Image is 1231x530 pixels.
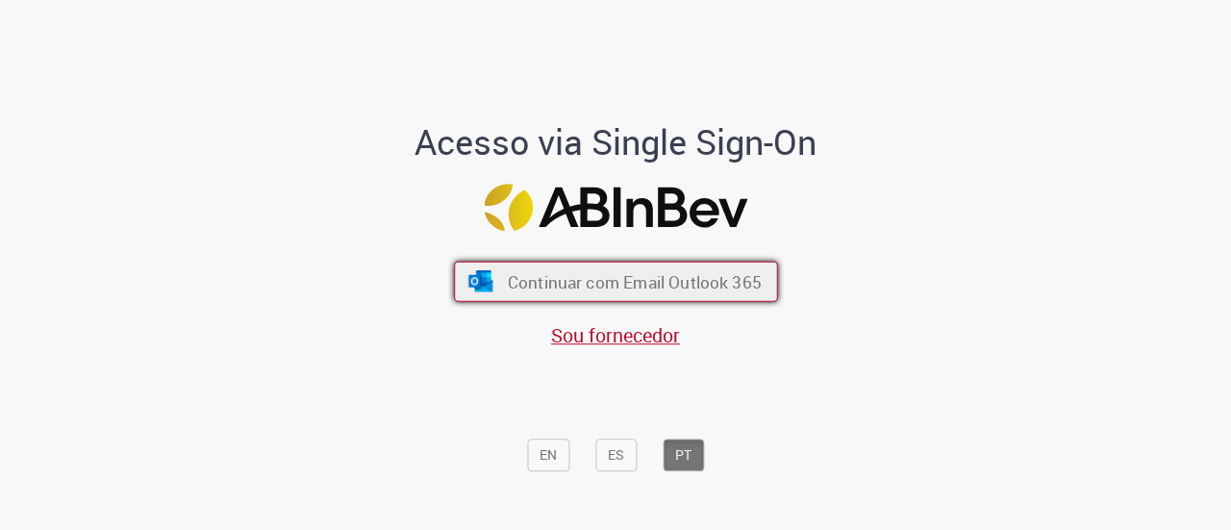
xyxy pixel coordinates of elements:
button: EN [527,439,569,471]
button: ES [595,439,637,471]
a: Sou fornecedor [551,322,680,348]
button: ícone Azure/Microsoft 360 Continuar com Email Outlook 365 [454,262,778,302]
img: Logo ABInBev [484,184,747,231]
span: Continuar com Email Outlook 365 [507,270,761,292]
img: ícone Azure/Microsoft 360 [466,271,494,292]
button: PT [663,439,704,471]
h1: Acesso via Single Sign-On [349,123,883,162]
